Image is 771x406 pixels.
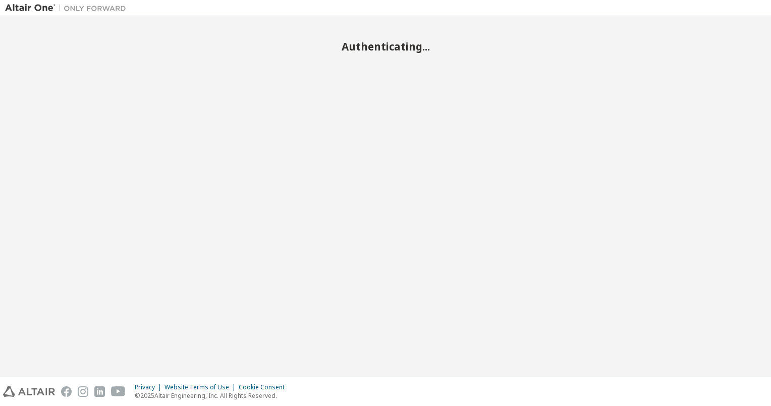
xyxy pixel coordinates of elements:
[135,383,164,391] div: Privacy
[111,386,126,397] img: youtube.svg
[3,386,55,397] img: altair_logo.svg
[239,383,291,391] div: Cookie Consent
[135,391,291,400] p: © 2025 Altair Engineering, Inc. All Rights Reserved.
[5,3,131,13] img: Altair One
[164,383,239,391] div: Website Terms of Use
[78,386,88,397] img: instagram.svg
[94,386,105,397] img: linkedin.svg
[5,40,766,53] h2: Authenticating...
[61,386,72,397] img: facebook.svg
